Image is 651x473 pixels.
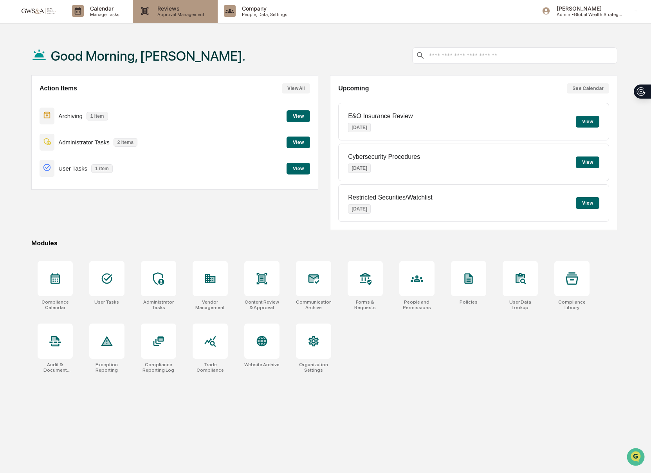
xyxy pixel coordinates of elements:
[31,239,617,247] div: Modules
[244,362,280,367] div: Website Archive
[40,85,77,92] h2: Action Items
[296,299,331,310] div: Communications Archive
[287,137,310,148] button: View
[554,299,590,310] div: Compliance Library
[348,123,371,132] p: [DATE]
[503,299,538,310] div: User Data Lookup
[348,299,383,310] div: Forms & Requests
[91,164,113,173] p: 1 item
[236,5,291,12] p: Company
[348,113,413,120] p: E&O Insurance Review
[348,204,371,214] p: [DATE]
[133,62,142,72] button: Start new chat
[296,362,331,373] div: Organization Settings
[114,138,137,147] p: 2 items
[193,299,228,310] div: Vendor Management
[626,447,647,468] iframe: Open customer support
[282,83,310,94] button: View All
[78,133,95,138] span: Pylon
[58,165,87,172] p: User Tasks
[287,163,310,174] button: View
[567,83,609,94] button: See Calendar
[8,60,22,74] img: 1746055101610-c473b297-6a78-478c-a979-82029cc54cd1
[399,299,435,310] div: People and Permissions
[244,299,280,310] div: Content Review & Approval
[51,48,245,64] h1: Good Morning, [PERSON_NAME].
[348,153,420,160] p: Cybersecurity Procedures
[27,60,128,68] div: Start new chat
[58,113,83,119] p: Archiving
[94,299,119,305] div: User Tasks
[348,164,371,173] p: [DATE]
[141,299,176,310] div: Administrator Tasks
[151,5,208,12] p: Reviews
[84,12,123,17] p: Manage Tasks
[576,116,599,128] button: View
[287,138,310,146] a: View
[16,99,50,106] span: Preclearance
[38,362,73,373] div: Audit & Document Logs
[5,110,52,124] a: 🔎Data Lookup
[8,114,14,120] div: 🔎
[16,113,49,121] span: Data Lookup
[57,99,63,106] div: 🗄️
[236,12,291,17] p: People, Data, Settings
[460,299,478,305] div: Policies
[8,99,14,106] div: 🖐️
[193,362,228,373] div: Trade Compliance
[87,112,108,120] p: 1 item
[89,362,124,373] div: Exception Reporting
[287,112,310,119] a: View
[58,139,110,146] p: Administrator Tasks
[141,362,176,373] div: Compliance Reporting Log
[287,110,310,122] button: View
[287,164,310,172] a: View
[338,85,369,92] h2: Upcoming
[84,5,123,12] p: Calendar
[38,299,73,310] div: Compliance Calendar
[55,132,95,138] a: Powered byPylon
[550,5,623,12] p: [PERSON_NAME]
[576,156,599,168] button: View
[550,12,623,17] p: Admin • Global Wealth Strategies Associates
[54,95,100,110] a: 🗄️Attestations
[5,95,54,110] a: 🖐️Preclearance
[65,99,97,106] span: Attestations
[151,12,208,17] p: Approval Management
[19,7,56,14] img: logo
[8,16,142,29] p: How can we help?
[576,197,599,209] button: View
[27,68,99,74] div: We're available if you need us!
[348,194,432,201] p: Restricted Securities/Watchlist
